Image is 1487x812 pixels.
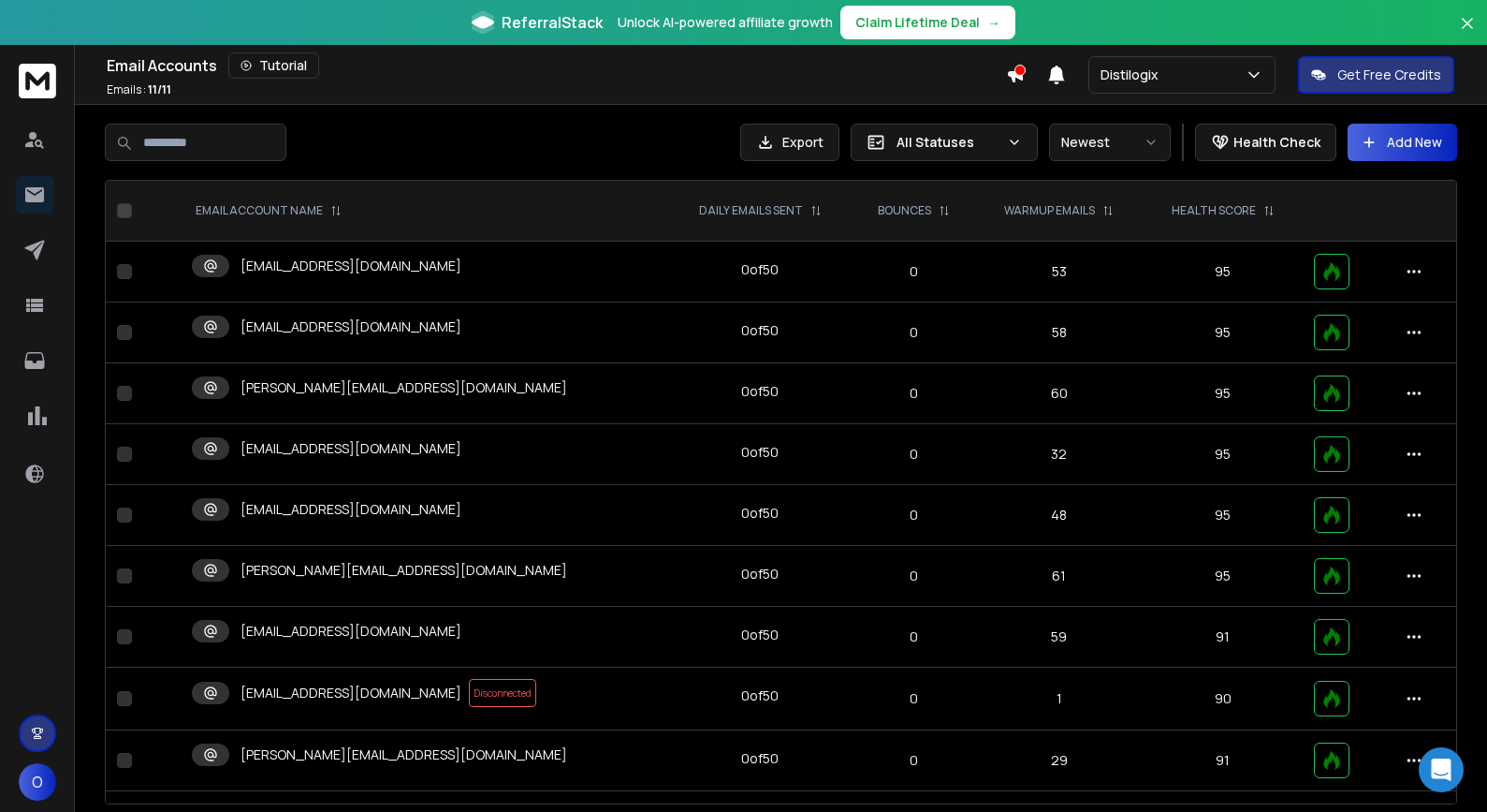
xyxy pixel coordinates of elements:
[864,627,964,646] p: 0
[864,751,964,770] p: 0
[1298,56,1454,94] button: Get Free Credits
[864,445,964,464] p: 0
[975,607,1143,668] td: 59
[241,378,567,397] p: [PERSON_NAME][EMAIL_ADDRESS][DOMAIN_NAME]
[878,203,931,218] p: BOUNCES
[975,668,1143,731] td: 1
[1337,66,1441,84] p: Get Free Credits
[699,203,803,218] p: DAILY EMAILS SENT
[1143,485,1303,546] td: 95
[469,679,536,707] span: Disconnected
[228,52,319,79] button: Tutorial
[241,684,461,702] p: [EMAIL_ADDRESS][DOMAIN_NAME]
[741,504,779,523] div: 0 of 50
[1143,546,1303,607] td: 95
[241,317,461,336] p: [EMAIL_ADDRESS][DOMAIN_NAME]
[1419,747,1464,792] div: Open Intercom Messenger
[19,763,56,801] button: O
[987,13,1000,32] span: →
[241,439,461,458] p: [EMAIL_ADDRESS][DOMAIN_NAME]
[975,731,1143,791] td: 29
[196,203,342,218] div: EMAIL ACCOUNT NAME
[1143,363,1303,424] td: 95
[740,124,839,161] button: Export
[1143,607,1303,668] td: 91
[618,13,833,32] p: Unlock AI-powered affiliate growth
[1143,424,1303,485] td: 95
[241,500,461,519] p: [EMAIL_ADDRESS][DOMAIN_NAME]
[864,506,964,524] p: 0
[741,626,779,644] div: 0 of 50
[741,749,779,768] div: 0 of 50
[975,485,1143,546] td: 48
[1172,203,1256,218] p: HEALTH SCORE
[975,303,1143,363] td: 58
[975,363,1143,424] td: 60
[741,687,779,705] div: 0 of 50
[241,746,567,764] p: [PERSON_NAME][EMAIL_ADDRESS][DOMAIN_NAME]
[897,133,999,152] p: All Statuses
[502,11,603,34] span: ReferralStack
[1004,203,1095,218] p: WARMUP EMAILS
[1101,66,1166,84] p: Distilogix
[864,323,964,342] p: 0
[1195,124,1336,161] button: Health Check
[241,257,461,275] p: [EMAIL_ADDRESS][DOMAIN_NAME]
[1143,731,1303,791] td: 91
[864,262,964,281] p: 0
[864,567,964,585] p: 0
[840,6,1015,39] button: Claim Lifetime Deal→
[975,546,1143,607] td: 61
[741,260,779,279] div: 0 of 50
[1455,11,1480,56] button: Close banner
[148,81,171,97] span: 11 / 11
[1143,668,1303,731] td: 90
[975,424,1143,485] td: 32
[864,689,964,708] p: 0
[975,242,1143,303] td: 53
[107,82,171,97] p: Emails :
[864,384,964,403] p: 0
[1348,124,1457,161] button: Add New
[241,622,461,641] p: [EMAIL_ADDRESS][DOMAIN_NAME]
[107,52,1006,79] div: Email Accounts
[741,443,779,462] div: 0 of 50
[1233,133,1320,152] p: Health Check
[741,382,779,401] div: 0 of 50
[741,565,779,583] div: 0 of 50
[741,321,779,340] div: 0 of 50
[1049,124,1171,161] button: Newest
[1143,242,1303,303] td: 95
[241,561,567,580] p: [PERSON_NAME][EMAIL_ADDRESS][DOMAIN_NAME]
[1143,303,1303,363] td: 95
